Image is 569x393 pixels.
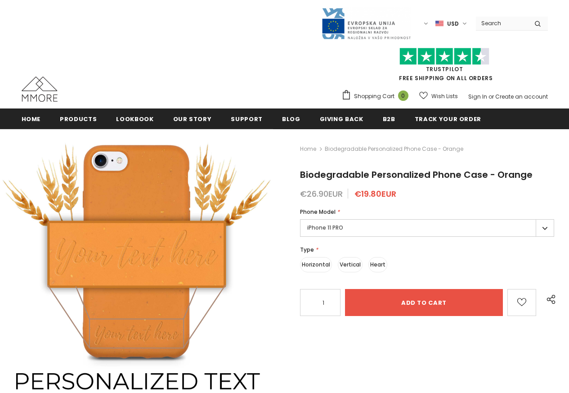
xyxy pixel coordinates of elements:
[383,115,395,123] span: B2B
[320,115,363,123] span: Giving back
[320,108,363,129] a: Giving back
[321,19,411,27] a: Javni Razpis
[22,108,41,129] a: Home
[300,144,316,154] a: Home
[447,19,459,28] span: USD
[60,108,97,129] a: Products
[60,115,97,123] span: Products
[426,65,463,73] a: Trustpilot
[325,144,463,154] span: Biodegradable Personalized Phone Case - Orange
[341,90,413,103] a: Shopping Cart 0
[368,257,387,272] label: Heart
[338,257,363,272] label: Vertical
[173,108,212,129] a: Our Story
[476,17,528,30] input: Search Site
[231,108,263,129] a: support
[435,20,444,27] img: USD
[354,188,396,199] span: €19.80EUR
[282,115,300,123] span: Blog
[22,77,58,102] img: MMORE Cases
[419,88,458,104] a: Wish Lists
[354,92,394,101] span: Shopping Cart
[345,289,503,316] input: Add to cart
[300,219,554,237] label: iPhone 11 PRO
[300,208,336,216] span: Phone Model
[173,115,212,123] span: Our Story
[415,115,481,123] span: Track your order
[399,48,489,65] img: Trust Pilot Stars
[231,115,263,123] span: support
[431,92,458,101] span: Wish Lists
[116,108,153,129] a: Lookbook
[300,246,314,253] span: Type
[468,93,487,100] a: Sign In
[321,7,411,40] img: Javni Razpis
[341,52,548,82] span: FREE SHIPPING ON ALL ORDERS
[398,90,408,101] span: 0
[300,168,533,181] span: Biodegradable Personalized Phone Case - Orange
[383,108,395,129] a: B2B
[415,108,481,129] a: Track your order
[300,257,332,272] label: Horizontal
[488,93,494,100] span: or
[300,188,343,199] span: €26.90EUR
[22,115,41,123] span: Home
[282,108,300,129] a: Blog
[495,93,548,100] a: Create an account
[116,115,153,123] span: Lookbook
